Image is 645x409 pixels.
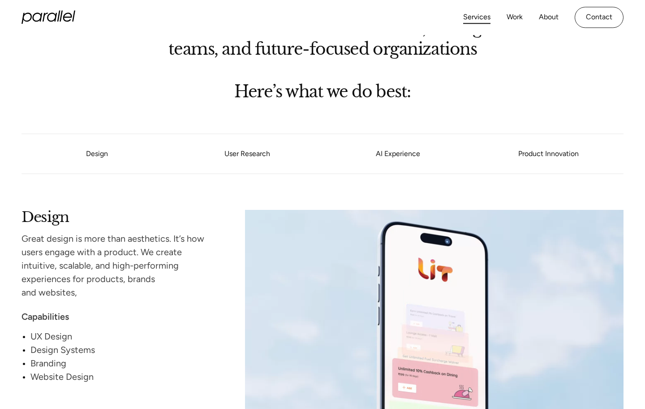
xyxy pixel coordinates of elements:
div: Great design is more than aesthetics. It’s how users engage with a product. We create intuitive, ... [21,232,211,299]
a: Design [86,149,108,158]
a: AI Experience [322,151,473,157]
div: UX Design [30,330,211,343]
a: About [539,11,559,24]
div: Branding [30,357,211,370]
h2: Here’s what we do best: [148,84,497,98]
div: Website Design [30,370,211,383]
a: Contact [575,7,623,28]
a: User Research [172,151,322,157]
a: home [21,11,75,24]
a: Services [463,11,490,24]
a: Product Innovation [473,151,623,157]
h2: We work with ambitious founders, scaling teams, and future-focused organizations [148,21,497,55]
div: Design Systems [30,343,211,357]
div: Capabilities [21,310,211,323]
a: Work [507,11,523,24]
h2: Design [21,210,211,222]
